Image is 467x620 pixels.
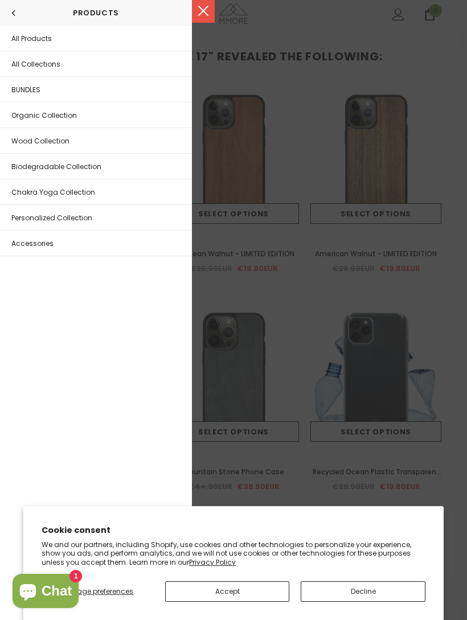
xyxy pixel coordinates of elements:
[189,557,236,567] a: Privacy Policy
[42,581,154,602] button: Manage preferences
[11,162,101,171] span: Biodegradable Collection
[165,581,290,602] button: Accept
[42,524,425,536] h2: Cookie consent
[301,581,425,602] button: Decline
[11,110,77,120] span: Organic Collection
[11,34,52,43] span: All Products
[11,136,69,146] span: Wood Collection
[11,59,60,69] span: All Collections
[9,574,82,611] inbox-online-store-chat: Shopify online store chat
[11,85,40,95] span: BUNDLES
[11,239,54,248] span: Accessories
[11,187,95,197] span: Chakra Yoga Collection
[62,586,133,596] span: Manage preferences
[11,213,92,223] span: Personalized Collection
[42,540,425,567] p: We and our partners, including Shopify, use cookies and other technologies to personalize your ex...
[73,7,119,18] span: Products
